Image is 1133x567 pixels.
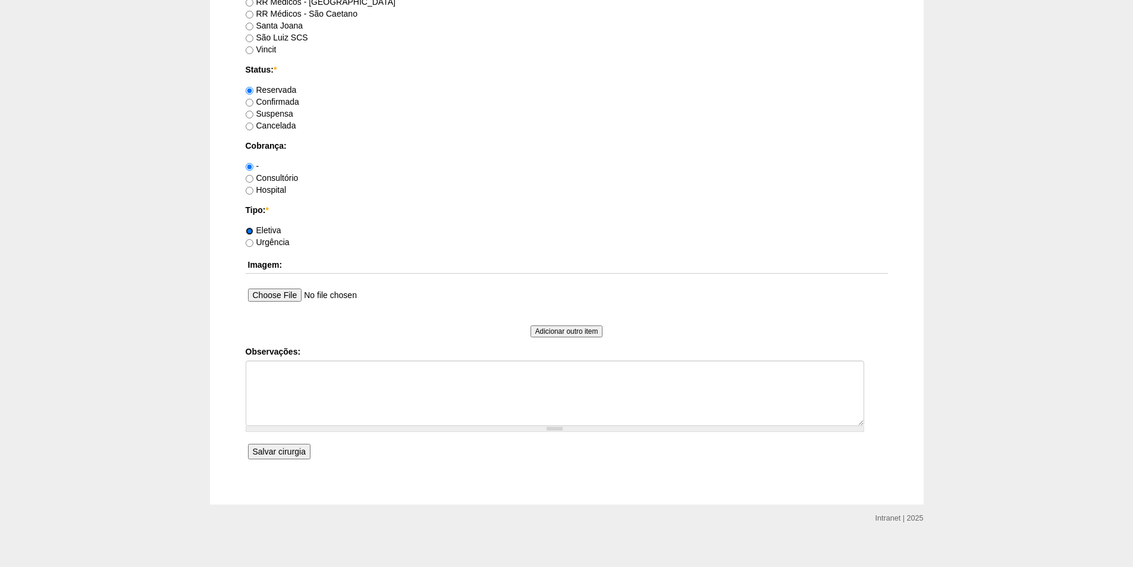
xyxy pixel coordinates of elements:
[246,9,357,18] label: RR Médicos - São Caetano
[246,227,253,235] input: Eletiva
[246,175,253,183] input: Consultório
[875,512,924,524] div: Intranet | 2025
[246,45,277,54] label: Vincit
[248,444,310,459] input: Salvar cirurgia
[246,161,259,171] label: -
[246,35,253,42] input: São Luiz SCS
[246,187,253,195] input: Hospital
[246,23,253,30] input: Santa Joana
[531,325,603,337] input: Adicionar outro item
[246,225,281,235] label: Eletiva
[246,256,888,274] th: Imagem:
[274,65,277,74] span: Este campo é obrigatório.
[246,97,299,106] label: Confirmada
[246,173,299,183] label: Consultório
[246,346,888,358] label: Observações:
[246,121,296,130] label: Cancelada
[246,33,308,42] label: São Luiz SCS
[246,185,287,195] label: Hospital
[246,46,253,54] input: Vincit
[246,11,253,18] input: RR Médicos - São Caetano
[246,204,888,216] label: Tipo:
[246,239,253,247] input: Urgência
[265,205,268,215] span: Este campo é obrigatório.
[246,237,290,247] label: Urgência
[246,163,253,171] input: -
[246,99,253,106] input: Confirmada
[246,64,888,76] label: Status:
[246,109,293,118] label: Suspensa
[246,140,888,152] label: Cobrança:
[246,21,303,30] label: Santa Joana
[246,123,253,130] input: Cancelada
[246,87,253,95] input: Reservada
[246,85,297,95] label: Reservada
[246,111,253,118] input: Suspensa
